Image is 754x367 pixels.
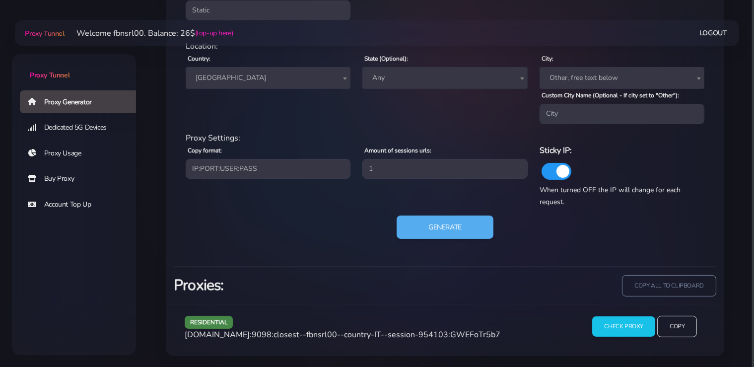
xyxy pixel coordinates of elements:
[188,54,210,63] label: Country:
[186,67,350,89] span: Italy
[188,146,222,155] label: Copy format:
[180,132,710,144] div: Proxy Settings:
[622,275,716,296] input: copy all to clipboard
[546,71,698,85] span: Other, free text below
[20,142,144,165] a: Proxy Usage
[25,29,64,38] span: Proxy Tunnel
[368,71,521,85] span: Any
[174,275,439,295] h3: Proxies:
[542,91,679,100] label: Custom City Name (Optional - If city set to "Other"):
[592,316,655,337] input: Check Proxy
[364,146,431,155] label: Amount of sessions urls:
[397,216,493,239] button: Generate
[540,104,704,124] input: City
[195,28,233,38] a: (top-up here)
[540,67,704,89] span: Other, free text below
[540,185,681,207] span: When turned OFF the IP will change for each request.
[30,71,69,80] span: Proxy Tunnel
[20,90,144,113] a: Proxy Generator
[185,316,233,328] span: residential
[65,27,233,39] li: Welcome fbnsrl00. Balance: 26$
[180,40,710,52] div: Location:
[542,54,553,63] label: City:
[20,116,144,139] a: Dedicated 5G Devices
[20,167,144,190] a: Buy Proxy
[699,24,727,42] a: Logout
[192,71,344,85] span: Italy
[657,316,697,337] input: Copy
[364,54,408,63] label: State (Optional):
[12,54,136,80] a: Proxy Tunnel
[362,67,527,89] span: Any
[706,319,742,355] iframe: Webchat Widget
[540,144,704,157] h6: Sticky IP:
[20,193,144,216] a: Account Top Up
[23,25,64,41] a: Proxy Tunnel
[185,329,500,340] span: [DOMAIN_NAME]:9098:closest--fbnsrl00--country-IT--session-954103:GWEFoTr5b7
